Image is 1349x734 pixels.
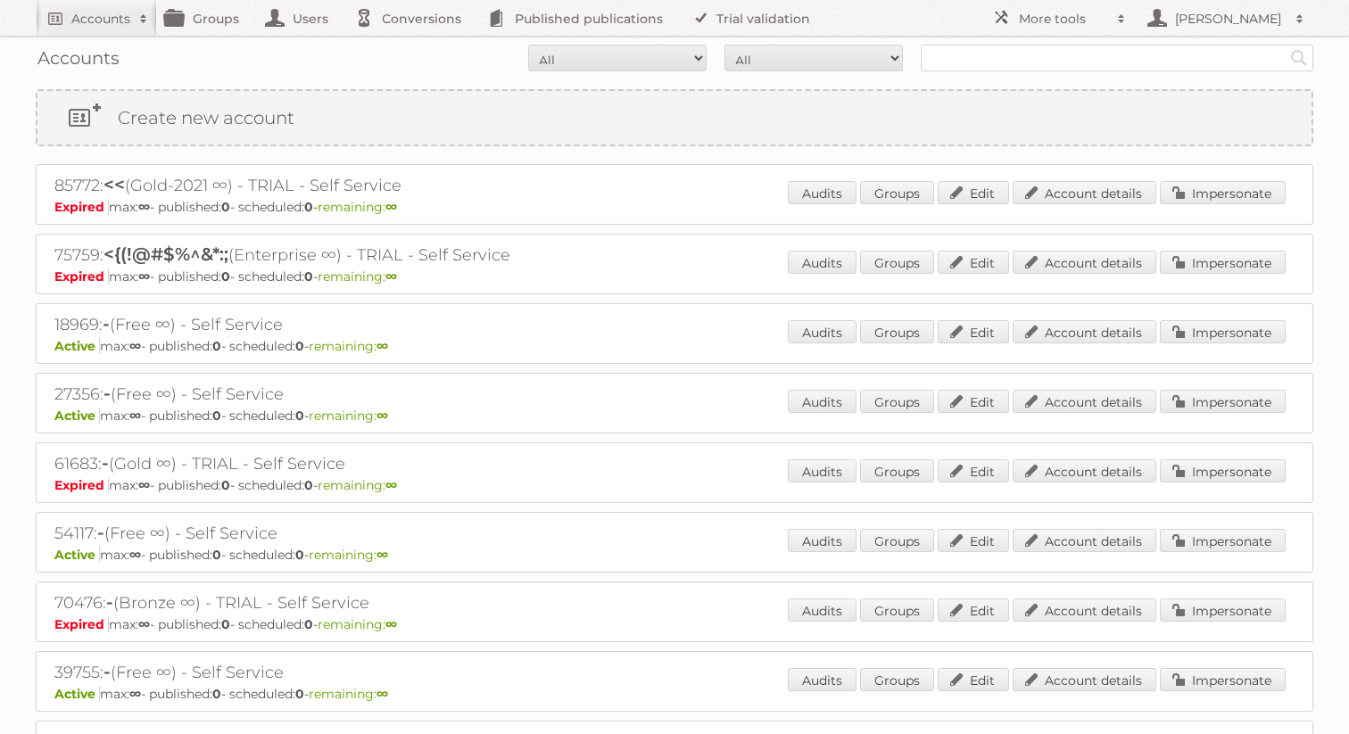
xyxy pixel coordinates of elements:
a: Edit [938,668,1009,691]
a: Impersonate [1160,390,1286,413]
strong: 0 [221,268,230,285]
a: Audits [788,390,857,413]
input: Search [1286,45,1312,71]
strong: 0 [212,547,221,563]
strong: 0 [212,408,221,424]
a: Groups [860,459,934,482]
a: Edit [938,320,1009,343]
span: <{(!@#$%^&*:; [103,243,228,265]
a: Impersonate [1160,181,1286,204]
strong: ∞ [138,199,150,215]
strong: ∞ [377,547,388,563]
span: - [103,383,111,404]
p: max: - published: - scheduled: - [54,268,1295,285]
a: Account details [1013,668,1156,691]
strong: 0 [295,686,304,702]
h2: 39755: (Free ∞) - Self Service [54,661,679,684]
p: max: - published: - scheduled: - [54,199,1295,215]
span: remaining: [309,338,388,354]
a: Edit [938,390,1009,413]
a: Account details [1013,529,1156,552]
strong: ∞ [385,268,397,285]
strong: ∞ [138,477,150,493]
a: Edit [938,459,1009,482]
a: Groups [860,251,934,274]
h2: 75759: (Enterprise ∞) - TRIAL - Self Service [54,243,679,267]
strong: ∞ [385,199,397,215]
span: remaining: [318,477,397,493]
strong: 0 [304,477,313,493]
strong: ∞ [138,268,150,285]
a: Account details [1013,181,1156,204]
a: Audits [788,320,857,343]
span: remaining: [318,199,397,215]
a: Account details [1013,459,1156,482]
span: remaining: [309,547,388,563]
a: Groups [860,668,934,691]
strong: ∞ [377,408,388,424]
h2: 54117: (Free ∞) - Self Service [54,522,679,545]
a: Account details [1013,598,1156,622]
p: max: - published: - scheduled: - [54,616,1295,632]
a: Impersonate [1160,251,1286,274]
span: Expired [54,199,109,215]
a: Edit [938,181,1009,204]
a: Audits [788,529,857,552]
h2: More tools [1019,10,1108,28]
strong: ∞ [385,477,397,493]
p: max: - published: - scheduled: - [54,338,1295,354]
strong: 0 [295,338,304,354]
span: Expired [54,616,109,632]
a: Groups [860,390,934,413]
strong: ∞ [129,547,141,563]
strong: ∞ [377,686,388,702]
strong: ∞ [377,338,388,354]
strong: ∞ [129,338,141,354]
span: Active [54,547,100,563]
h2: 61683: (Gold ∞) - TRIAL - Self Service [54,452,679,475]
a: Impersonate [1160,459,1286,482]
span: remaining: [318,268,397,285]
a: Impersonate [1160,668,1286,691]
strong: ∞ [129,408,141,424]
span: - [103,661,111,682]
a: Create new account [37,91,1312,144]
strong: 0 [304,268,313,285]
h2: Accounts [71,10,130,28]
strong: 0 [304,616,313,632]
span: Expired [54,268,109,285]
p: max: - published: - scheduled: - [54,547,1295,563]
strong: 0 [304,199,313,215]
strong: ∞ [385,616,397,632]
h2: 70476: (Bronze ∞) - TRIAL - Self Service [54,591,679,614]
a: Groups [860,529,934,552]
a: Impersonate [1160,529,1286,552]
a: Groups [860,181,934,204]
span: - [102,452,109,474]
p: max: - published: - scheduled: - [54,408,1295,424]
span: << [103,174,125,195]
a: Audits [788,459,857,482]
strong: 0 [221,199,230,215]
a: Account details [1013,390,1156,413]
strong: 0 [221,477,230,493]
strong: 0 [295,408,304,424]
span: Expired [54,477,109,493]
strong: 0 [212,338,221,354]
a: Account details [1013,320,1156,343]
a: Audits [788,251,857,274]
a: Groups [860,598,934,622]
p: max: - published: - scheduled: - [54,686,1295,702]
span: remaining: [318,616,397,632]
a: Edit [938,598,1009,622]
strong: 0 [295,547,304,563]
span: - [103,313,110,334]
a: Audits [788,181,857,204]
strong: ∞ [129,686,141,702]
strong: 0 [212,686,221,702]
h2: 85772: (Gold-2021 ∞) - TRIAL - Self Service [54,174,679,197]
span: - [97,522,104,543]
a: Impersonate [1160,320,1286,343]
h2: 18969: (Free ∞) - Self Service [54,313,679,336]
a: Edit [938,529,1009,552]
